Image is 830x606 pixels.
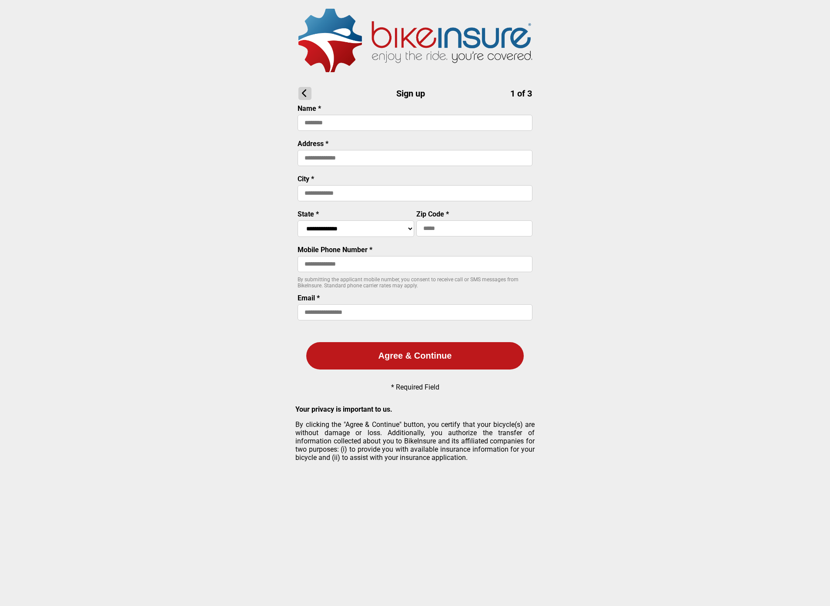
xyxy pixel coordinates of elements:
[298,294,320,302] label: Email *
[298,210,319,218] label: State *
[391,383,439,391] p: * Required Field
[416,210,449,218] label: Zip Code *
[298,246,372,254] label: Mobile Phone Number *
[298,140,328,148] label: Address *
[298,175,314,183] label: City *
[298,87,532,100] h1: Sign up
[306,342,524,370] button: Agree & Continue
[298,104,321,113] label: Name *
[298,276,532,289] p: By submitting the applicant mobile number, you consent to receive call or SMS messages from BikeI...
[510,88,532,99] span: 1 of 3
[295,420,535,462] p: By clicking the "Agree & Continue" button, you certify that your bicycle(s) are without damage or...
[295,405,392,413] strong: Your privacy is important to us.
